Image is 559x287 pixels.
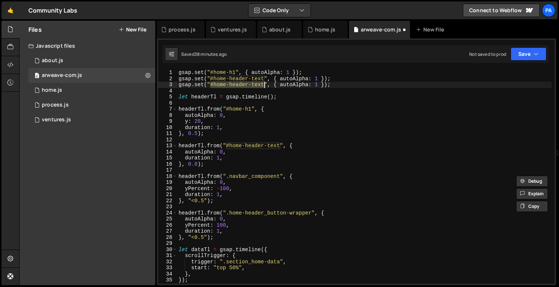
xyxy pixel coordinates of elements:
[28,112,155,127] div: 9718/21357.js
[158,112,177,119] div: 8
[28,83,155,98] div: 9718/21355.js
[158,204,177,210] div: 23
[158,192,177,198] div: 21
[158,173,177,180] div: 18
[158,143,177,149] div: 13
[516,201,548,212] button: Copy
[248,4,311,17] button: Code Only
[28,26,42,34] h2: Files
[511,47,546,61] button: Save
[35,73,39,79] span: 0
[158,186,177,192] div: 20
[158,149,177,155] div: 14
[158,88,177,94] div: 4
[158,198,177,204] div: 22
[416,26,447,33] div: New File
[42,72,82,79] div: arweave-com.js
[42,102,69,108] div: process.js
[158,179,177,186] div: 19
[158,131,177,137] div: 11
[158,259,177,265] div: 32
[361,26,401,33] div: arweave-com.js
[158,253,177,259] div: 31
[315,26,335,33] div: home.js
[28,6,77,15] div: Community Labs
[158,247,177,253] div: 30
[158,234,177,241] div: 28
[158,216,177,222] div: 25
[158,76,177,82] div: 2
[28,53,155,68] div: 9718/21358.js
[218,26,247,33] div: ventures.js
[542,4,555,17] a: Pa
[158,94,177,100] div: 5
[158,228,177,234] div: 27
[158,125,177,131] div: 10
[158,70,177,76] div: 1
[1,1,20,19] a: 🤙
[463,4,540,17] a: Connect to Webflow
[158,271,177,277] div: 34
[194,51,227,57] div: 38 minutes ago
[28,68,155,83] div: 9718/45685.js
[158,265,177,271] div: 33
[119,27,146,33] button: New File
[158,137,177,143] div: 12
[181,51,227,57] div: Saved
[158,161,177,168] div: 16
[158,100,177,107] div: 6
[516,176,548,187] button: Debug
[158,82,177,88] div: 3
[158,222,177,229] div: 26
[158,277,177,283] div: 35
[158,167,177,173] div: 17
[469,51,506,57] div: Not saved to prod
[42,117,71,123] div: ventures.js
[42,87,62,94] div: home.js
[20,38,155,53] div: Javascript files
[269,26,291,33] div: about.js
[169,26,196,33] div: process.js
[158,210,177,216] div: 24
[158,155,177,161] div: 15
[158,240,177,247] div: 29
[42,57,63,64] div: about.js
[28,98,155,112] div: 9718/21360.js
[158,118,177,125] div: 9
[516,188,548,199] button: Explain
[158,106,177,112] div: 7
